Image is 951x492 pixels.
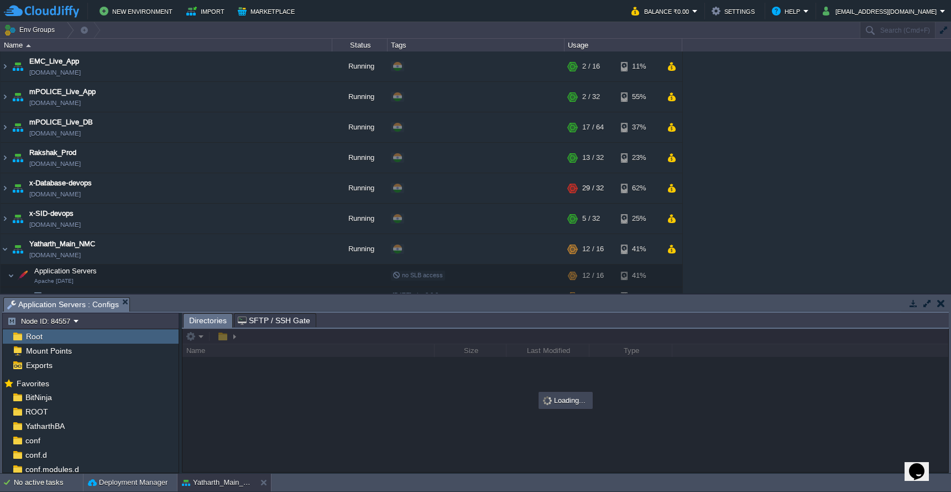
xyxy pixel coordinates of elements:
[621,204,657,234] div: 25%
[7,298,119,312] span: Application Servers : Configs
[332,234,388,264] div: Running
[10,234,25,264] img: AMDAwAAAACH5BAEAAAAALAAAAAABAAEAAAICRAEAOw==
[333,39,387,51] div: Status
[1,39,332,51] div: Name
[621,112,657,142] div: 37%
[621,82,657,112] div: 55%
[1,204,9,234] img: AMDAwAAAACH5BAEAAAAALAAAAAABAAEAAAICRAEAOw==
[1,51,9,81] img: AMDAwAAAACH5BAEAAAAALAAAAAABAAEAAAICRAEAOw==
[29,239,95,250] a: Yatharth_Main_NMC
[29,189,81,200] span: [DOMAIN_NAME]
[29,250,81,261] a: [DOMAIN_NAME]
[24,332,44,341] span: Root
[186,4,228,18] button: Import
[332,143,388,173] div: Running
[189,314,227,328] span: Directories
[88,477,168,488] button: Deployment Manager
[10,143,25,173] img: AMDAwAAAACH5BAEAAAAALAAAAAABAAEAAAICRAEAOw==
[772,4,803,18] button: Help
[45,291,96,301] span: 84557
[332,112,388,142] div: Running
[24,360,54,370] a: Exports
[29,219,81,230] a: [DOMAIN_NAME]
[4,4,79,18] img: CloudJiffy
[23,450,49,460] a: conf.d
[582,51,600,81] div: 2 / 16
[29,86,96,97] a: mPOLICE_Live_App
[23,287,30,304] img: AMDAwAAAACH5BAEAAAAALAAAAAABAAEAAAICRAEAOw==
[905,448,940,481] iframe: chat widget
[582,234,604,264] div: 12 / 16
[29,117,93,128] a: mPOLICE_Live_DB
[582,143,604,173] div: 13 / 32
[1,112,9,142] img: AMDAwAAAACH5BAEAAAAALAAAAAABAAEAAAICRAEAOw==
[393,272,443,278] span: no SLB access
[1,234,9,264] img: AMDAwAAAACH5BAEAAAAALAAAAAABAAEAAAICRAEAOw==
[10,112,25,142] img: AMDAwAAAACH5BAEAAAAALAAAAAABAAEAAAICRAEAOw==
[621,234,657,264] div: 41%
[332,51,388,81] div: Running
[1,143,9,173] img: AMDAwAAAACH5BAEAAAAALAAAAAABAAEAAAICRAEAOw==
[582,287,600,304] div: 12 / 16
[30,287,45,304] img: AMDAwAAAACH5BAEAAAAALAAAAAABAAEAAAICRAEAOw==
[582,265,604,287] div: 12 / 16
[388,39,564,51] div: Tags
[29,56,79,67] a: EMC_Live_App
[7,316,74,326] button: Node ID: 84557
[100,4,176,18] button: New Environment
[33,266,98,276] span: Application Servers
[29,208,74,219] a: x-SID-devops
[393,292,438,298] span: [DATE]-php-8.2.8
[29,178,92,189] a: x-Database-devops
[238,4,298,18] button: Marketplace
[29,158,81,169] a: [DOMAIN_NAME]
[4,22,59,38] button: Env Groups
[332,173,388,203] div: Running
[621,287,657,304] div: 41%
[582,82,600,112] div: 2 / 32
[621,143,657,173] div: 23%
[23,464,81,474] a: conf.modules.d
[582,204,600,234] div: 5 / 32
[10,173,25,203] img: AMDAwAAAACH5BAEAAAAALAAAAAABAAEAAAICRAEAOw==
[332,204,388,234] div: Running
[29,67,81,78] a: [DOMAIN_NAME]
[33,267,98,275] a: Application ServersApache [DATE]
[1,173,9,203] img: AMDAwAAAACH5BAEAAAAALAAAAAABAAEAAAICRAEAOw==
[332,82,388,112] div: Running
[631,4,692,18] button: Balance ₹0.00
[582,173,604,203] div: 29 / 32
[26,44,31,47] img: AMDAwAAAACH5BAEAAAAALAAAAAABAAEAAAICRAEAOw==
[29,128,81,139] span: [DOMAIN_NAME]
[540,393,592,408] div: Loading...
[23,421,66,431] a: YatharthBA
[34,278,74,284] span: Apache [DATE]
[621,51,657,81] div: 11%
[23,407,50,417] a: ROOT
[238,314,310,327] span: SFTP / SSH Gate
[10,204,25,234] img: AMDAwAAAACH5BAEAAAAALAAAAAABAAEAAAICRAEAOw==
[582,112,604,142] div: 17 / 64
[24,346,74,356] a: Mount Points
[712,4,758,18] button: Settings
[823,4,940,18] button: [EMAIL_ADDRESS][DOMAIN_NAME]
[10,82,25,112] img: AMDAwAAAACH5BAEAAAAALAAAAAABAAEAAAICRAEAOw==
[8,265,14,287] img: AMDAwAAAACH5BAEAAAAALAAAAAABAAEAAAICRAEAOw==
[45,291,96,301] a: Node ID:84557
[23,436,42,446] a: conf
[14,474,83,491] div: No active tasks
[29,147,76,158] a: Rakshak_Prod
[23,392,54,402] span: BitNinja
